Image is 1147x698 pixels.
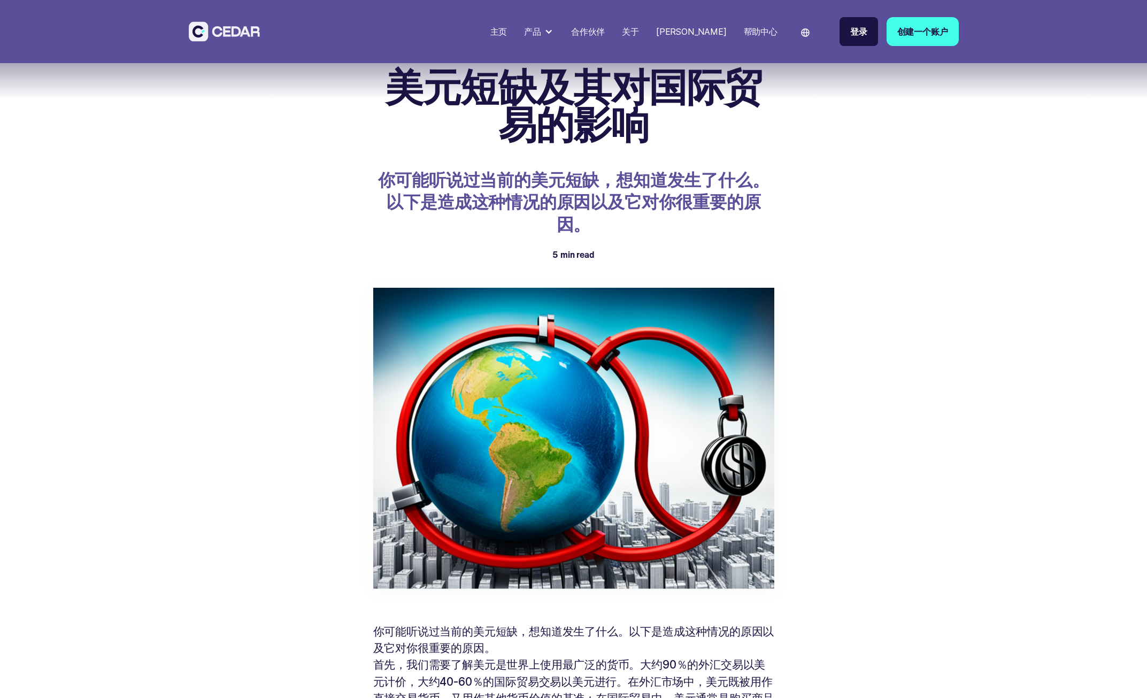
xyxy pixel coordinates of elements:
[744,25,778,38] div: 帮助中心
[571,25,605,38] div: 合作伙伴
[567,20,609,43] a: 合作伙伴
[486,20,512,43] a: 主页
[887,17,959,46] a: 创建一个账户
[524,25,541,38] div: 产品
[656,25,727,38] div: [PERSON_NAME]
[552,248,594,261] div: 5 min read
[840,17,878,46] a: 登录
[652,20,731,43] a: [PERSON_NAME]
[373,169,774,236] p: 你可能听说过当前的美元短缺，想知道发生了什么。以下是造成这种情况的原因以及它对你很重要的原因。
[850,25,867,38] div: 登录
[622,25,639,38] div: 关于
[373,623,774,656] p: 你可能听说过当前的美元短缺，想知道发生了什么。以下是造成这种情况的原因以及它对你很重要的原因。
[520,21,558,42] div: 产品
[740,20,782,43] a: 帮助中心
[373,68,774,143] h1: 美元短缺及其对国际贸易的影响
[801,28,810,37] img: world icon
[490,25,507,38] div: 主页
[618,20,643,43] a: 关于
